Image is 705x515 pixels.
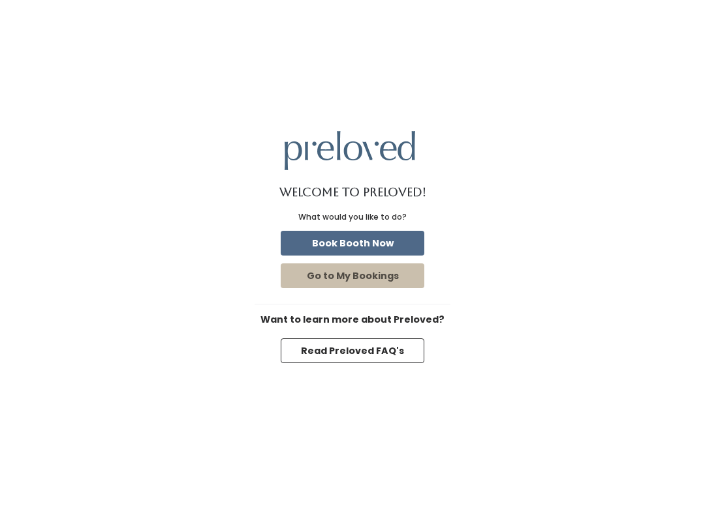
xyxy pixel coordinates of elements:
div: What would you like to do? [298,211,407,223]
a: Go to My Bookings [278,261,427,291]
h1: Welcome to Preloved! [279,186,426,199]
h6: Want to learn more about Preloved? [255,315,450,325]
button: Book Booth Now [281,231,424,256]
img: preloved logo [285,131,415,169]
button: Read Preloved FAQ's [281,338,424,363]
button: Go to My Bookings [281,263,424,288]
